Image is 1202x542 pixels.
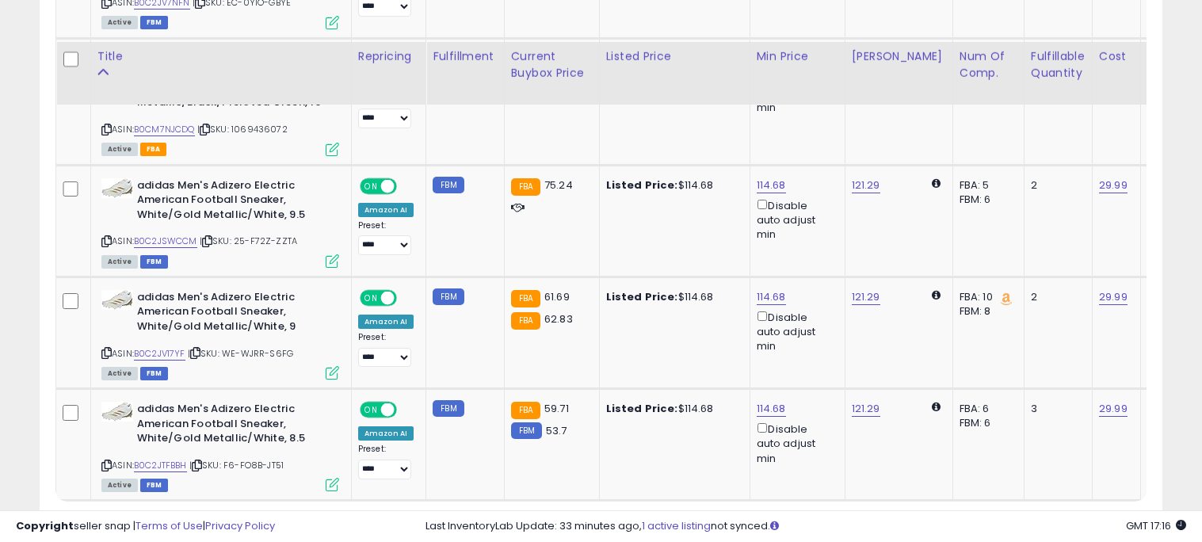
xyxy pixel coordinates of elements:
span: | SKU: F6-FO8B-JT51 [189,459,284,471]
a: Privacy Policy [205,518,275,533]
b: adidas Men's Adizero Electric American Football Sneaker, White/Gold Metallic/White, 8.5 [137,402,330,450]
b: adidas Men's Adizero Electric American Football Sneaker, White/Gold Metallic/White, 9.5 [137,178,330,227]
span: All listings currently available for purchase on Amazon [101,479,138,492]
div: FBA: 10 [960,290,1012,304]
div: 2 [1031,290,1080,304]
a: 1 active listing [642,518,711,533]
small: FBA [511,290,540,307]
div: ASIN: [101,290,339,378]
a: 29.99 [1099,177,1128,193]
b: Listed Price: [606,401,678,416]
img: 41lDSSs0NAL._SL40_.jpg [101,290,133,310]
small: FBA [511,402,540,419]
span: 75.24 [544,177,573,193]
div: Cost [1099,48,1134,65]
small: FBM [433,288,464,305]
b: Listed Price: [606,289,678,304]
div: ASIN: [101,52,339,155]
span: FBM [140,367,169,380]
span: 2025-09-6 17:16 GMT [1126,518,1186,533]
div: Preset: [358,444,414,479]
span: All listings currently available for purchase on Amazon [101,16,138,29]
span: FBM [140,255,169,269]
a: 121.29 [852,401,880,417]
span: 62.83 [544,311,573,326]
span: ON [361,179,381,193]
a: 114.68 [757,289,786,305]
div: [PERSON_NAME] [852,48,946,65]
div: 2 [1031,178,1080,193]
div: FBM: 6 [960,193,1012,207]
div: Repricing [358,48,419,65]
span: FBM [140,16,169,29]
div: $114.68 [606,402,738,416]
div: $114.68 [606,290,738,304]
div: Num of Comp. [960,48,1017,82]
div: Current Buybox Price [511,48,593,82]
span: ON [361,403,381,417]
span: OFF [395,179,420,193]
div: Disable auto adjust min [757,308,833,353]
div: ASIN: [101,402,339,490]
span: 61.69 [544,289,570,304]
span: | SKU: WE-WJRR-S6FG [188,347,293,360]
div: Preset: [358,94,414,128]
span: 59.71 [544,401,569,416]
span: OFF [395,403,420,417]
a: B0C2JTFBBH [134,459,187,472]
b: Listed Price: [606,177,678,193]
span: FBA [140,143,167,156]
a: B0C2JV17YF [134,347,185,361]
div: Last InventoryLab Update: 33 minutes ago, not synced. [425,519,1186,534]
div: Fulfillable Quantity [1031,48,1086,82]
span: All listings currently available for purchase on Amazon [101,255,138,269]
small: FBM [433,400,464,417]
div: seller snap | | [16,519,275,534]
a: 29.99 [1099,289,1128,305]
div: Listed Price [606,48,743,65]
div: Min Price [757,48,838,65]
img: 41lDSSs0NAL._SL40_.jpg [101,402,133,422]
span: All listings currently available for purchase on Amazon [101,367,138,380]
span: ON [361,291,381,304]
div: Disable auto adjust min [757,420,833,465]
div: FBA: 6 [960,402,1012,416]
span: 53.7 [546,423,567,438]
div: Disable auto adjust min [757,197,833,242]
div: Preset: [358,332,414,367]
div: Title [97,48,345,65]
div: Preset: [358,220,414,255]
a: B0C2JSWCCM [134,235,197,248]
a: 114.68 [757,401,786,417]
a: Terms of Use [135,518,203,533]
div: Fulfillment [433,48,497,65]
div: FBM: 6 [960,416,1012,430]
span: | SKU: 25-F72Z-ZZTA [200,235,297,247]
div: ASIN: [101,178,339,266]
span: All listings currently available for purchase on Amazon [101,143,138,156]
span: OFF [395,291,420,304]
strong: Copyright [16,518,74,533]
span: | SKU: 1069436072 [197,123,288,135]
div: $114.68 [606,178,738,193]
small: FBM [511,422,542,439]
small: FBA [511,312,540,330]
small: FBM [433,177,464,193]
div: Amazon AI [358,426,414,441]
a: 121.29 [852,177,880,193]
a: B0CM7NJCDQ [134,123,195,136]
div: FBM: 8 [960,304,1012,319]
img: 41lDSSs0NAL._SL40_.jpg [101,178,133,198]
div: Amazon AI [358,315,414,329]
small: FBA [511,178,540,196]
a: 29.99 [1099,401,1128,417]
a: 121.29 [852,289,880,305]
a: 114.68 [757,177,786,193]
b: adidas Men's Adizero Electric American Football Sneaker, White/Gold Metallic/White, 9 [137,290,330,338]
span: FBM [140,479,169,492]
div: 3 [1031,402,1080,416]
div: Amazon AI [358,203,414,217]
div: FBA: 5 [960,178,1012,193]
